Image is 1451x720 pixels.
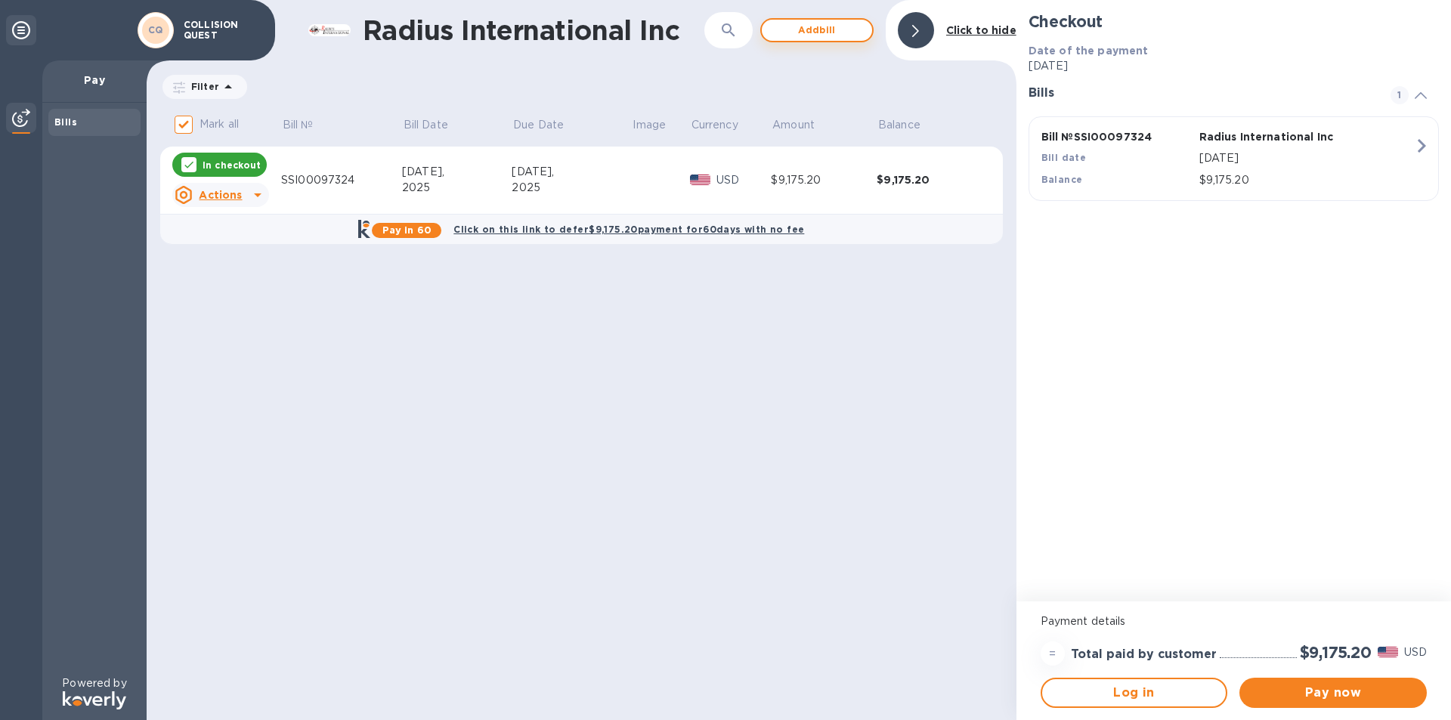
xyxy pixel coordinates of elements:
p: Pay [54,73,135,88]
p: In checkout [203,159,261,172]
p: Bill № SSI00097324 [1041,129,1193,144]
span: Balance [878,117,940,133]
b: Date of the payment [1029,45,1149,57]
p: COLLISION QUEST [184,20,259,41]
span: Log in [1054,684,1214,702]
div: 2025 [402,180,512,196]
b: Bills [54,116,77,128]
h1: Radius International Inc [363,14,704,46]
span: Due Date [513,117,583,133]
u: Actions [199,189,242,201]
div: $9,175.20 [877,172,982,187]
b: Pay in 60 [382,224,432,236]
p: Currency [691,117,738,133]
p: $9,175.20 [1199,172,1414,188]
h3: Total paid by customer [1071,647,1217,662]
p: USD [716,172,772,188]
span: Bill № [283,117,333,133]
span: Pay now [1251,684,1415,702]
p: Filter [185,80,219,93]
p: Mark all [200,116,239,132]
b: Bill date [1041,152,1087,163]
h2: Checkout [1029,12,1439,31]
p: Payment details [1041,613,1427,629]
h3: Bills [1029,86,1372,100]
span: Bill Date [404,117,468,133]
span: Amount [772,117,834,133]
button: Pay now [1239,678,1427,708]
div: [DATE], [402,164,512,180]
p: Bill Date [404,117,448,133]
h2: $9,175.20 [1300,643,1372,662]
span: 1 [1391,86,1409,104]
p: USD [1404,644,1427,660]
div: = [1041,641,1065,666]
p: Image [633,117,666,133]
span: Add bill [774,21,860,39]
div: 2025 [512,180,631,196]
button: Bill №SSI00097324Radius International IncBill date[DATE]Balance$9,175.20 [1029,116,1439,201]
img: Logo [63,691,126,709]
button: Addbill [760,18,874,42]
p: Amount [772,117,815,133]
b: CQ [148,24,163,36]
div: $9,175.20 [771,172,877,188]
button: Log in [1041,678,1228,708]
img: USD [1378,647,1398,657]
b: Balance [1041,174,1083,185]
b: Click to hide [946,24,1016,36]
p: Balance [878,117,920,133]
p: [DATE] [1199,150,1414,166]
p: [DATE] [1029,58,1439,74]
b: Click on this link to defer $9,175.20 payment for 60 days with no fee [453,224,804,235]
p: Due Date [513,117,564,133]
p: Radius International Inc [1199,129,1351,144]
img: USD [690,175,710,185]
div: SSI00097324 [281,172,402,188]
div: [DATE], [512,164,631,180]
p: Bill № [283,117,314,133]
p: Powered by [62,675,126,691]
